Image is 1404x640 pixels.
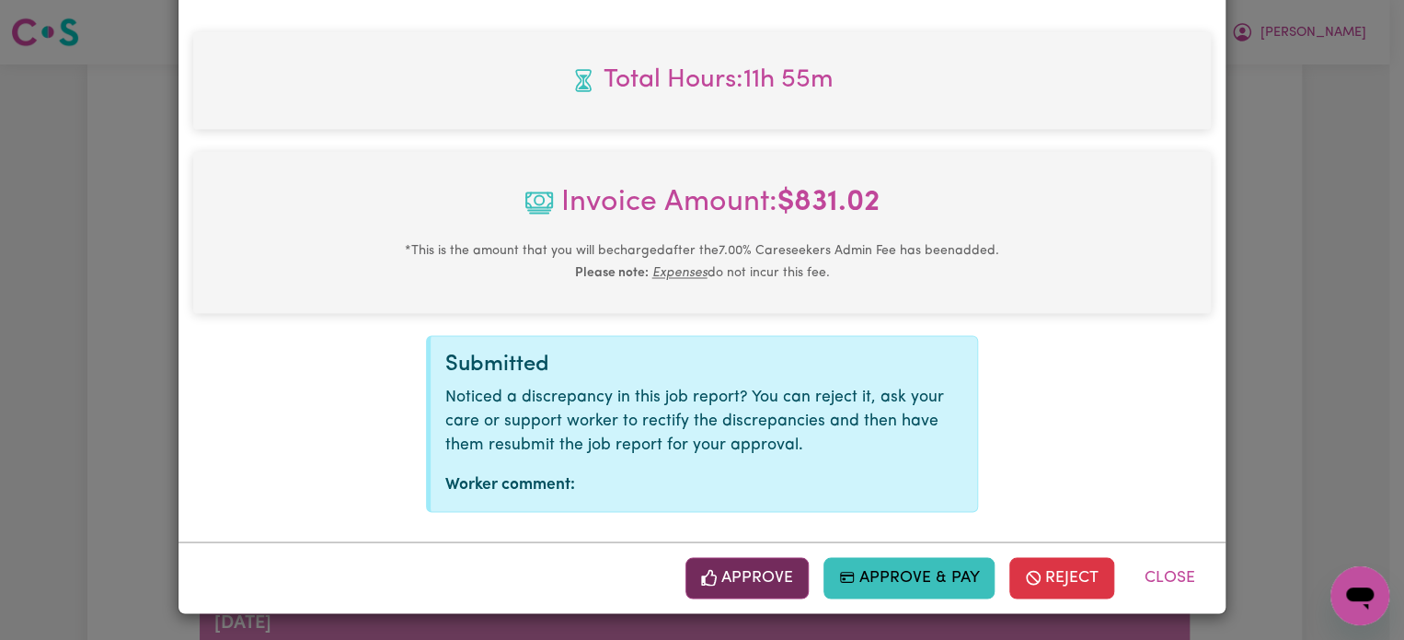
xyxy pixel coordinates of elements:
button: Approve [685,557,809,598]
u: Expenses [652,266,708,280]
iframe: Button to launch messaging window [1330,566,1389,625]
span: Invoice Amount: [208,180,1196,239]
p: Noticed a discrepancy in this job report? You can reject it, ask your care or support worker to r... [445,385,962,458]
strong: Worker comment: [445,476,575,492]
small: This is the amount that you will be charged after the 7.00 % Careseekers Admin Fee has been added... [405,244,999,280]
span: Submitted [445,353,549,375]
button: Close [1129,557,1211,598]
button: Reject [1009,557,1114,598]
b: $ 831.02 [777,188,880,217]
button: Approve & Pay [823,557,995,598]
span: Total hours worked: 11 hours 55 minutes [208,61,1196,99]
b: Please note: [575,266,649,280]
